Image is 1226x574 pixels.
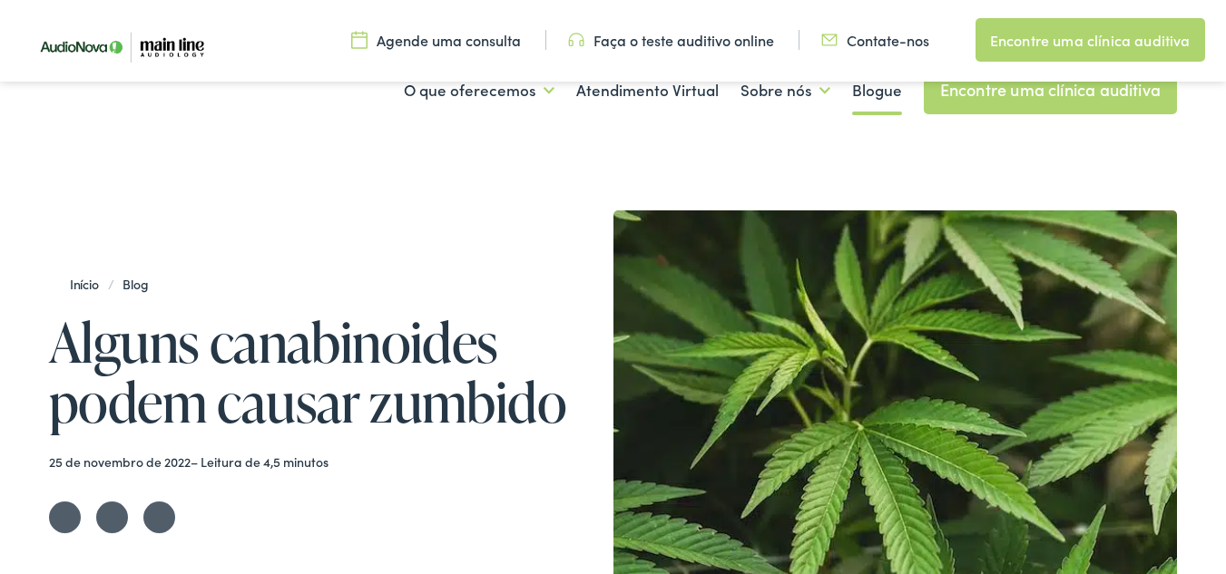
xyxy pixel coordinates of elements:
[191,452,329,471] font: – Leitura de 4,5 minutos
[852,57,902,124] a: Blogue
[49,304,566,439] font: Alguns canabinoides podem causar zumbido
[404,79,536,101] font: O que oferecemos
[821,30,838,50] img: ícone de utilidade
[821,30,929,50] a: Contate-nos
[852,79,902,101] font: Blogue
[70,275,108,293] a: Início
[593,30,774,50] font: Faça o teste auditivo online
[976,18,1205,62] a: Encontre uma clínica auditiva
[377,30,521,50] font: Agende uma consulta
[70,275,99,293] font: Início
[990,30,1191,50] font: Encontre uma clínica auditiva
[940,78,1161,101] font: Encontre uma clínica auditiva
[351,30,521,50] a: Agende uma consulta
[576,79,719,101] font: Atendimento Virtual
[568,30,584,50] img: ícone de utilidade
[924,65,1177,114] a: Encontre uma clínica auditiva
[568,30,774,50] a: Faça o teste auditivo online
[123,275,148,293] font: Blog
[351,30,368,50] img: ícone de utilidade
[108,275,114,293] font: /
[741,57,830,124] a: Sobre nós
[49,452,191,471] font: 25 de novembro de 2022
[576,57,719,124] a: Atendimento Virtual
[847,30,929,50] font: Contate-nos
[741,79,812,101] font: Sobre nós
[113,275,157,293] a: Blog
[404,57,554,124] a: O que oferecemos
